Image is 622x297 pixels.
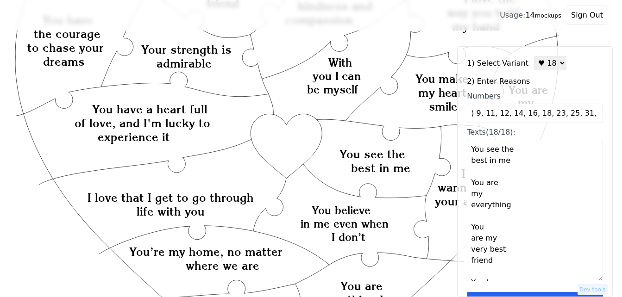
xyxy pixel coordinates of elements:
[332,230,365,244] text: I don’t
[486,128,515,136] span: (18/18):
[452,19,500,33] text: my hand
[567,6,607,25] button: Sign Out
[467,104,603,123] input: Numbers
[27,41,104,55] text: to chase your
[351,161,410,175] text: best in me
[312,204,371,217] text: You believe
[467,58,528,69] label: 1) Select Variant
[500,10,561,21] div: 14
[137,204,205,218] text: life with you
[467,127,603,138] div: Texts
[339,147,405,161] text: You see the
[301,217,389,231] text: in me even when
[467,91,603,102] div: Numbers
[429,100,458,113] text: smile
[467,140,603,281] textarea: Texts(18/18):
[418,86,466,99] text: my heart
[98,130,170,144] text: experience it
[535,12,561,19] small: mockups
[578,284,608,295] button: Dev tools
[129,245,283,259] text: You’re my home, no matter
[435,194,491,208] text: your arms
[313,69,361,83] text: you I can
[438,180,504,194] text: wanna be in
[75,116,210,130] text: of love, and I'm lucky to
[467,76,603,87] label: 2) Enter Reasons
[329,56,352,69] text: With
[340,279,383,293] text: You are
[88,191,254,204] text: I love that I get to go through
[157,56,212,70] text: admirable
[142,43,232,56] text: Your strength is
[34,27,101,41] text: the courage
[43,55,85,68] text: dreams
[416,73,469,86] text: You make
[186,259,260,272] text: where we are
[500,11,525,19] span: Usage:
[307,83,358,96] text: be myself
[92,102,207,116] text: You have a heart full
